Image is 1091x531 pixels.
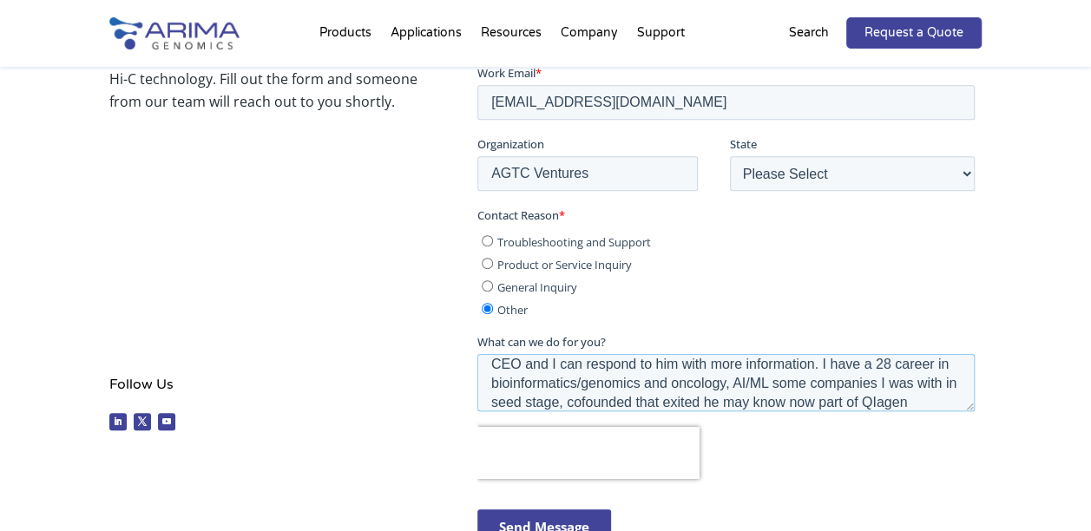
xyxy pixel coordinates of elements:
a: Follow on LinkedIn [109,413,127,430]
p: Search [789,22,829,44]
a: Follow on Youtube [158,413,175,430]
p: Power your discoveries with the most advanced Hi-C technology. Fill out the form and someone from... [109,45,430,113]
img: Arima-Genomics-logo [109,17,240,49]
a: Request a Quote [846,17,982,49]
h4: Follow Us [109,373,430,409]
a: Follow on X [134,413,151,430]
